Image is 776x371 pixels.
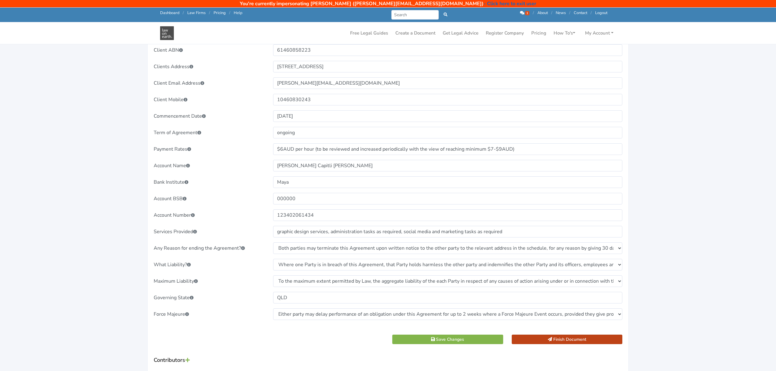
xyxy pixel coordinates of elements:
a: - Click here to exit user [484,0,536,7]
a: Register Company [483,27,526,39]
span: 1 [525,11,529,15]
a: Dashboard [160,10,179,16]
div: Force Majeure [149,308,269,320]
a: Logout [595,10,607,16]
a: How To's [551,27,578,39]
div: What Liability? [149,259,269,270]
a: News [556,10,566,16]
span: / [183,10,184,16]
a: Get Legal Advice [440,27,481,39]
a: Help [234,10,242,16]
div: Commencement Date [149,110,269,122]
a: 1 [520,10,530,16]
div: Any Reason for ending the Agreement? [149,242,269,254]
a: Contact [574,10,587,16]
span: / [533,10,534,16]
input: Search [391,10,439,20]
div: Payment Rates [149,143,269,155]
div: Clients Address [149,61,269,72]
span: / [551,10,552,16]
span: / [209,10,210,16]
span: / [591,10,592,16]
input: dd/mm/yyyy [273,110,623,122]
div: Account Name [149,160,269,171]
div: Term of Agreement [149,127,269,138]
div: Client Email Address [149,77,269,89]
div: Maximum Liability [149,275,269,287]
div: Services Provided [149,226,269,237]
button: Save Changes [392,335,503,344]
a: Free Legal Guides [348,27,390,39]
a: Law Firms [187,10,206,16]
a: My Account [583,27,616,39]
div: Client Mobile [149,94,269,105]
div: Account BSB [149,193,269,204]
a: Pricing [529,27,549,39]
a: Create a Document [393,27,438,39]
a: Pricing [214,10,226,16]
span: / [569,10,570,16]
h5: Contributors [154,355,622,366]
img: Law On Earth [160,26,174,40]
a: About [537,10,548,16]
div: Governing State [149,292,269,303]
div: Client ABN [149,44,269,56]
div: Account Number [149,209,269,221]
button: Finish Document [512,335,623,344]
span: / [229,10,230,16]
div: Bank Institute [149,176,269,188]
